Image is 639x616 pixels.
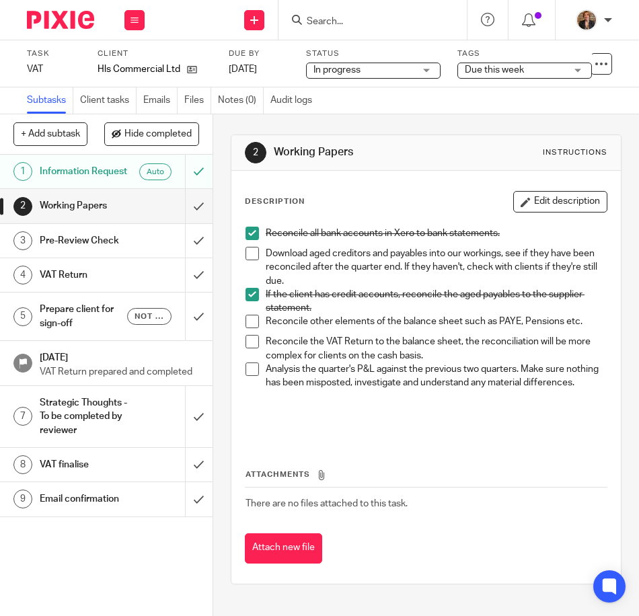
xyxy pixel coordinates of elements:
[13,266,32,284] div: 4
[465,65,524,75] span: Due this week
[13,407,32,426] div: 7
[27,87,73,114] a: Subtasks
[457,48,592,59] label: Tags
[245,533,322,564] button: Attach new file
[305,16,426,28] input: Search
[266,288,607,315] p: If the client has credit accounts, reconcile the aged payables to the supplier statement.
[543,147,607,158] div: Instructions
[266,247,607,288] p: Download aged creditors and payables into our workings, see if they have been reconciled after th...
[576,9,597,31] img: WhatsApp%20Image%202025-04-23%20at%2010.20.30_16e186ec.jpg
[40,196,128,216] h1: Working Papers
[104,122,199,145] button: Hide completed
[245,196,305,207] p: Description
[40,161,128,182] h1: Information Request
[27,63,81,76] div: VAT
[40,265,128,285] h1: VAT Return
[139,163,172,180] div: Auto
[135,311,163,322] span: Not yet sent
[40,348,199,364] h1: [DATE]
[40,365,199,379] p: VAT Return prepared and completed
[40,299,128,334] h1: Prepare client for sign-off
[13,231,32,250] div: 3
[13,162,32,181] div: 1
[306,48,441,59] label: Status
[229,48,289,59] label: Due by
[80,87,137,114] a: Client tasks
[13,122,87,145] button: + Add subtask
[513,191,607,213] button: Edit description
[218,87,264,114] a: Notes (0)
[40,231,128,251] h1: Pre-Review Check
[98,48,215,59] label: Client
[270,87,319,114] a: Audit logs
[40,393,128,440] h1: Strategic Thoughts - To be completed by reviewer
[27,11,94,29] img: Pixie
[40,455,128,475] h1: VAT finalise
[266,227,607,240] p: Reconcile all bank accounts in Xero to bank statements.
[229,65,257,74] span: [DATE]
[184,87,211,114] a: Files
[27,48,81,59] label: Task
[40,489,128,509] h1: Email confirmation
[266,335,607,362] p: Reconcile the VAT Return to the balance sheet, the reconciliation will be more complex for client...
[13,455,32,474] div: 8
[313,65,361,75] span: In progress
[246,499,408,508] span: There are no files attached to this task.
[143,87,178,114] a: Emails
[124,129,192,140] span: Hide completed
[266,362,607,390] p: Analysis the quarter's P&L against the previous two quarters. Make sure nothing has been misposte...
[13,197,32,216] div: 2
[98,63,180,76] p: Hls Commercial Ltd
[266,315,607,328] p: Reconcile other elements of the balance sheet such as PAYE, Pensions etc.
[274,145,455,159] h1: Working Papers
[13,490,32,508] div: 9
[245,142,266,163] div: 2
[13,307,32,326] div: 5
[246,471,310,478] span: Attachments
